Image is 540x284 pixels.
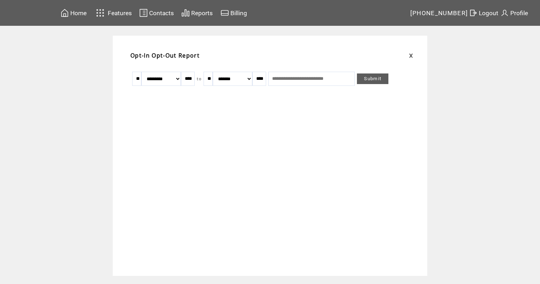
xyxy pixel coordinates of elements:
[221,8,229,17] img: creidtcard.svg
[60,8,69,17] img: home.svg
[499,7,529,18] a: Profile
[59,7,88,18] a: Home
[93,6,133,20] a: Features
[94,7,106,19] img: features.svg
[500,8,509,17] img: profile.svg
[510,10,528,17] span: Profile
[180,7,214,18] a: Reports
[138,7,175,18] a: Contacts
[139,8,148,17] img: contacts.svg
[70,10,87,17] span: Home
[357,73,388,84] a: Submit
[181,8,190,17] img: chart.svg
[108,10,132,17] span: Features
[479,10,498,17] span: Logout
[191,10,213,17] span: Reports
[230,10,247,17] span: Billing
[149,10,174,17] span: Contacts
[410,10,468,17] span: [PHONE_NUMBER]
[468,7,499,18] a: Logout
[469,8,477,17] img: exit.svg
[130,52,200,59] span: Opt-In Opt-Out Report
[219,7,248,18] a: Billing
[197,76,201,81] span: to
